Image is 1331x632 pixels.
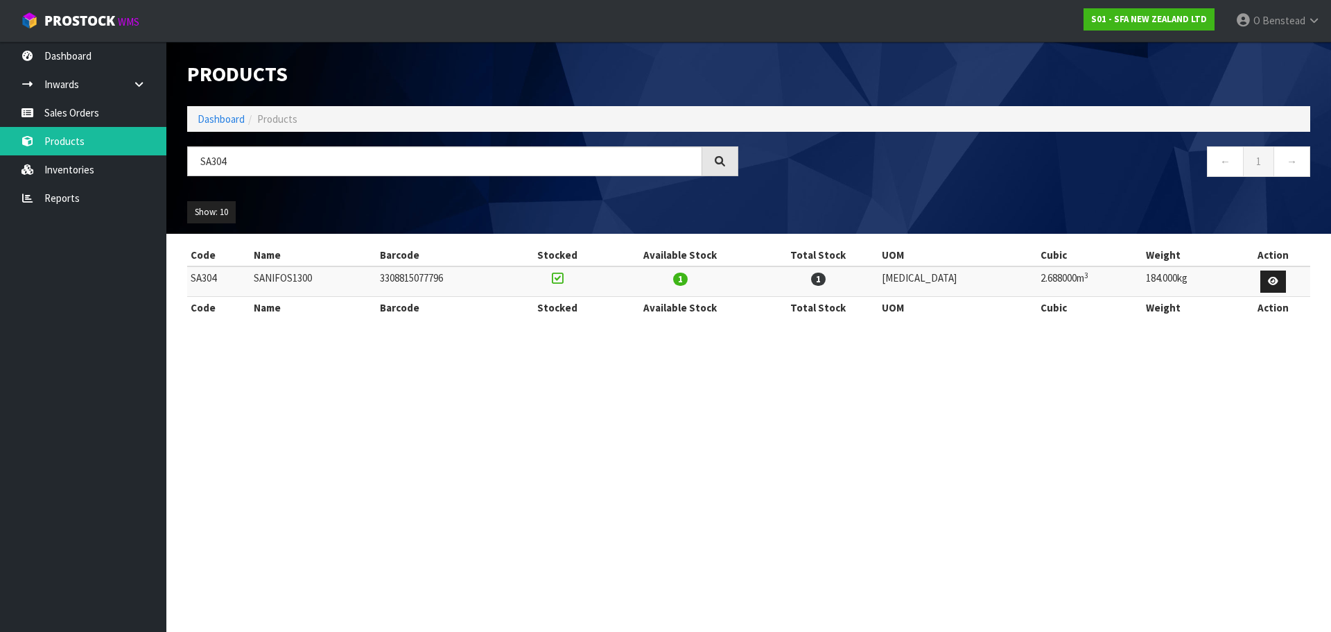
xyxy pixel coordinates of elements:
a: 1 [1243,146,1274,176]
th: Stocked [512,296,602,318]
th: Weight [1142,296,1236,318]
th: Available Stock [602,296,758,318]
span: 1 [811,273,826,286]
th: UOM [878,244,1036,266]
a: Dashboard [198,112,245,126]
a: ← [1207,146,1244,176]
th: Code [187,244,250,266]
span: O [1253,14,1260,27]
img: cube-alt.png [21,12,38,29]
th: Name [250,296,376,318]
input: Search products [187,146,702,176]
th: Cubic [1037,244,1143,266]
th: Weight [1142,244,1236,266]
button: Show: 10 [187,201,236,223]
th: Total Stock [758,296,878,318]
th: Name [250,244,376,266]
strong: S01 - SFA NEW ZEALAND LTD [1091,13,1207,25]
span: 1 [673,273,688,286]
th: Barcode [376,296,512,318]
th: UOM [878,296,1036,318]
th: Total Stock [758,244,878,266]
th: Action [1237,244,1310,266]
span: Benstead [1262,14,1305,27]
th: Stocked [512,244,602,266]
span: ProStock [44,12,115,30]
th: Available Stock [602,244,758,266]
th: Barcode [376,244,512,266]
sup: 3 [1084,271,1088,280]
td: 184.000kg [1142,266,1236,296]
td: 3308815077796 [376,266,512,296]
nav: Page navigation [759,146,1310,180]
td: [MEDICAL_DATA] [878,266,1036,296]
th: Code [187,296,250,318]
td: SA304 [187,266,250,296]
th: Cubic [1037,296,1143,318]
th: Action [1237,296,1310,318]
span: Products [257,112,297,126]
a: → [1273,146,1310,176]
td: 2.688000m [1037,266,1143,296]
td: SANIFOS1300 [250,266,376,296]
small: WMS [118,15,139,28]
h1: Products [187,62,738,85]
